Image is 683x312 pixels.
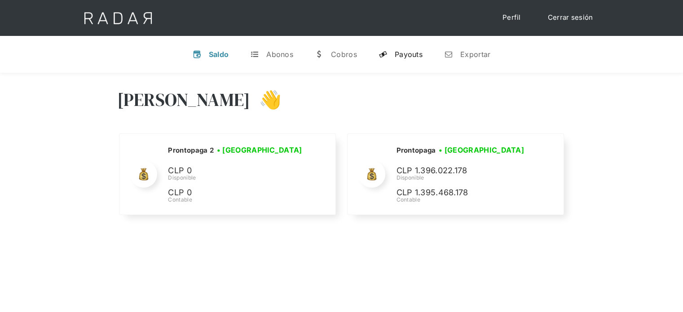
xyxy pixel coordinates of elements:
h2: Prontopaga [396,146,436,155]
p: CLP 0 [168,164,303,177]
div: Abonos [266,50,293,59]
div: Disponible [168,174,305,182]
p: CLP 1.395.468.178 [396,186,531,199]
a: Cerrar sesión [539,9,602,26]
div: Disponible [396,174,531,182]
h3: • [GEOGRAPHIC_DATA] [217,145,302,155]
div: v [193,50,202,59]
div: y [379,50,388,59]
h3: 👋 [250,88,282,111]
h3: • [GEOGRAPHIC_DATA] [439,145,524,155]
h3: [PERSON_NAME] [117,88,251,111]
div: Saldo [209,50,229,59]
div: Contable [168,196,305,204]
div: n [444,50,453,59]
p: CLP 0 [168,186,303,199]
div: Cobros [331,50,357,59]
a: Perfil [494,9,530,26]
div: Payouts [395,50,423,59]
h2: Prontopaga 2 [168,146,214,155]
p: CLP 1.396.022.178 [396,164,531,177]
div: t [250,50,259,59]
div: Exportar [460,50,490,59]
div: w [315,50,324,59]
div: Contable [396,196,531,204]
